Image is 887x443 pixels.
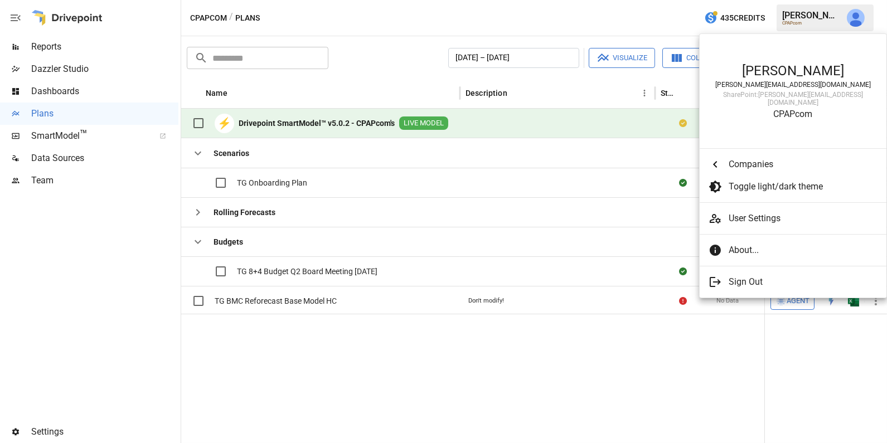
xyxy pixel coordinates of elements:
span: About... [729,244,869,257]
span: User Settings [729,212,878,225]
div: [PERSON_NAME][EMAIL_ADDRESS][DOMAIN_NAME] [711,81,875,89]
span: Toggle light/dark theme [729,180,869,193]
div: [PERSON_NAME] [711,63,875,79]
span: Sign Out [729,275,869,289]
div: SharePoint: [PERSON_NAME][EMAIL_ADDRESS][DOMAIN_NAME] [711,91,875,106]
span: Companies [729,158,869,171]
div: CPAPcom [711,109,875,119]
